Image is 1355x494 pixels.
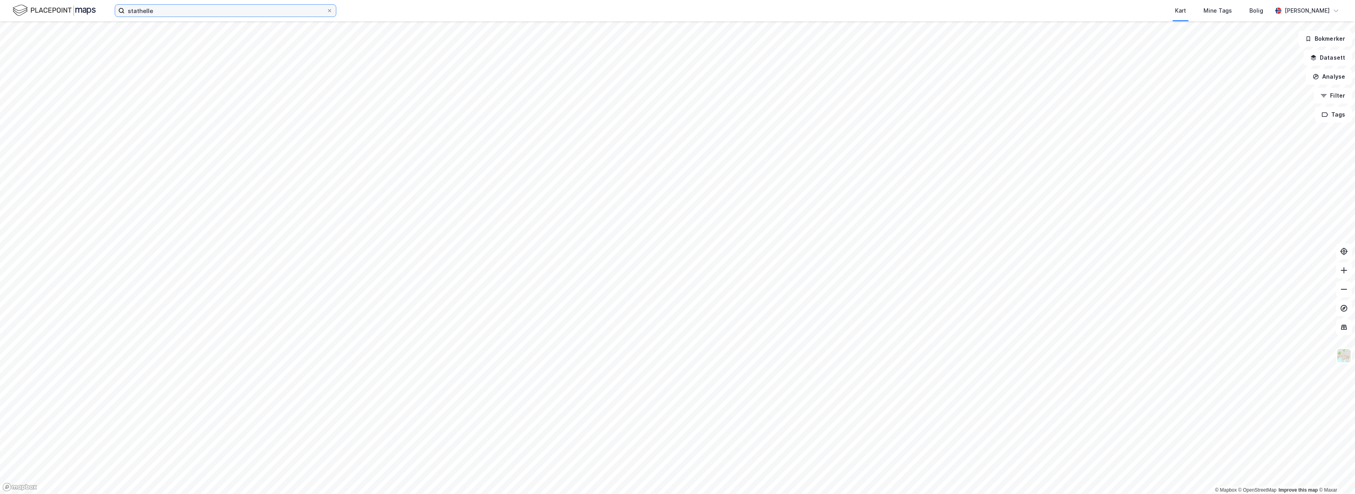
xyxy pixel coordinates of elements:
[1203,6,1232,15] div: Mine Tags
[1238,487,1277,493] a: OpenStreetMap
[1285,6,1330,15] div: [PERSON_NAME]
[1336,348,1351,363] img: Z
[1304,50,1352,66] button: Datasett
[1175,6,1186,15] div: Kart
[1279,487,1318,493] a: Improve this map
[1215,487,1237,493] a: Mapbox
[1306,69,1352,85] button: Analyse
[2,483,37,492] a: Mapbox homepage
[1314,88,1352,104] button: Filter
[1315,456,1355,494] div: Kontrollprogram for chat
[125,5,326,17] input: Søk på adresse, matrikkel, gårdeiere, leietakere eller personer
[1315,107,1352,123] button: Tags
[1315,456,1355,494] iframe: Chat Widget
[1298,31,1352,47] button: Bokmerker
[1249,6,1263,15] div: Bolig
[13,4,96,17] img: logo.f888ab2527a4732fd821a326f86c7f29.svg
